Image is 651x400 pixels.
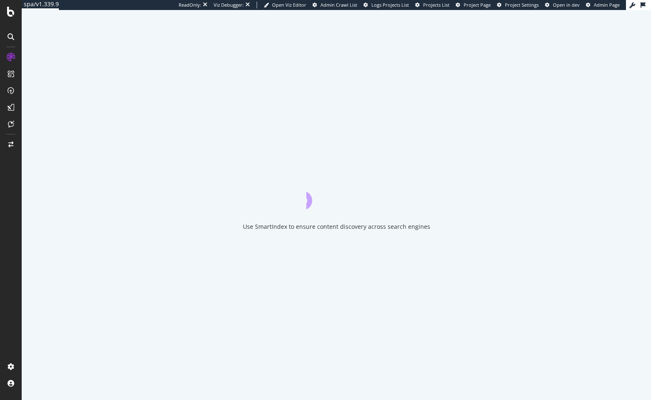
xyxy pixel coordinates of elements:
div: Use SmartIndex to ensure content discovery across search engines [243,223,430,231]
span: Project Settings [505,2,539,8]
div: animation [306,179,366,209]
span: Logs Projects List [371,2,409,8]
div: Viz Debugger: [214,2,244,8]
a: Logs Projects List [363,2,409,8]
span: Admin Crawl List [320,2,357,8]
a: Admin Page [586,2,620,8]
span: Open in dev [553,2,580,8]
div: ReadOnly: [179,2,201,8]
a: Project Page [456,2,491,8]
a: Open in dev [545,2,580,8]
a: Admin Crawl List [313,2,357,8]
span: Open Viz Editor [272,2,306,8]
span: Project Page [464,2,491,8]
span: Admin Page [594,2,620,8]
span: Projects List [423,2,449,8]
a: Open Viz Editor [264,2,306,8]
a: Project Settings [497,2,539,8]
a: Projects List [415,2,449,8]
